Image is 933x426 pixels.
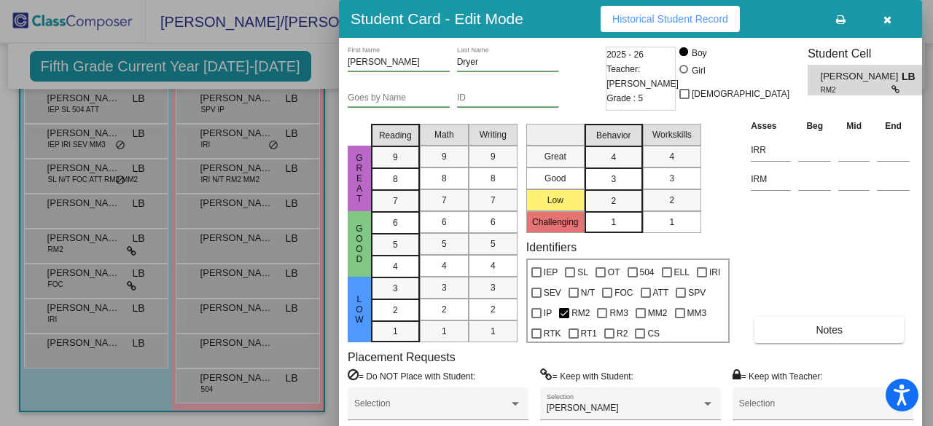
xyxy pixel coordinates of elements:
[902,69,922,84] span: LB
[442,150,447,163] span: 9
[709,264,720,281] span: IRI
[614,284,633,301] span: FOC
[526,240,577,254] label: Identifiers
[606,47,644,62] span: 2025 - 26
[691,64,706,77] div: Girl
[393,173,398,186] span: 8
[442,172,447,185] span: 8
[393,304,398,317] span: 2
[540,368,633,383] label: = Keep with Student:
[442,259,447,272] span: 4
[669,150,674,163] span: 4
[596,129,631,142] span: Behavior
[544,325,561,342] span: RTK
[691,47,707,60] div: Boy
[348,368,475,383] label: = Do NOT Place with Student:
[544,304,552,322] span: IP
[606,62,679,91] span: Teacher: [PERSON_NAME]
[547,403,619,413] span: [PERSON_NAME]
[821,69,902,84] span: [PERSON_NAME]
[348,93,450,103] input: goes by name
[491,237,496,251] span: 5
[434,128,454,141] span: Math
[611,173,616,186] span: 3
[669,216,674,229] span: 1
[754,317,904,343] button: Notes
[393,325,398,338] span: 1
[442,237,447,251] span: 5
[442,303,447,316] span: 2
[491,150,496,163] span: 9
[491,259,496,272] span: 4
[393,238,398,251] span: 5
[393,216,398,229] span: 6
[544,264,558,281] span: IEP
[652,128,692,141] span: Workskills
[491,281,496,294] span: 3
[353,294,366,325] span: Low
[821,84,891,95] span: RM2
[608,264,620,281] span: OT
[393,260,398,273] span: 4
[816,324,843,336] span: Notes
[835,118,873,134] th: Mid
[571,304,590,322] span: RM2
[648,304,668,322] span: MM2
[611,151,616,164] span: 4
[351,9,523,28] h3: Student Card - Edit Mode
[581,325,597,342] span: RT1
[606,91,643,106] span: Grade : 5
[674,264,690,281] span: ELL
[617,325,628,342] span: R2
[653,284,669,301] span: ATT
[873,118,913,134] th: End
[581,284,595,301] span: N/T
[612,13,728,25] span: Historical Student Record
[393,151,398,164] span: 9
[647,325,660,342] span: CS
[393,194,398,208] span: 7
[480,128,507,141] span: Writing
[640,264,655,281] span: 504
[577,264,588,281] span: SL
[491,325,496,338] span: 1
[544,284,561,301] span: SEV
[669,172,674,185] span: 3
[491,172,496,185] span: 8
[669,194,674,207] span: 2
[747,118,795,134] th: Asses
[491,194,496,207] span: 7
[348,350,456,364] label: Placement Requests
[491,303,496,316] span: 2
[442,216,447,229] span: 6
[353,224,366,264] span: Good
[442,281,447,294] span: 3
[353,153,366,204] span: Great
[751,139,791,161] input: assessment
[751,168,791,190] input: assessment
[611,194,616,208] span: 2
[688,284,706,301] span: SPV
[393,282,398,295] span: 3
[692,85,789,103] span: [DEMOGRAPHIC_DATA]
[687,304,707,322] span: MM3
[442,194,447,207] span: 7
[442,325,447,338] span: 1
[379,129,412,142] span: Reading
[601,6,740,32] button: Historical Student Record
[795,118,835,134] th: Beg
[609,304,628,322] span: RM3
[733,368,823,383] label: = Keep with Teacher:
[491,216,496,229] span: 6
[611,216,616,229] span: 1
